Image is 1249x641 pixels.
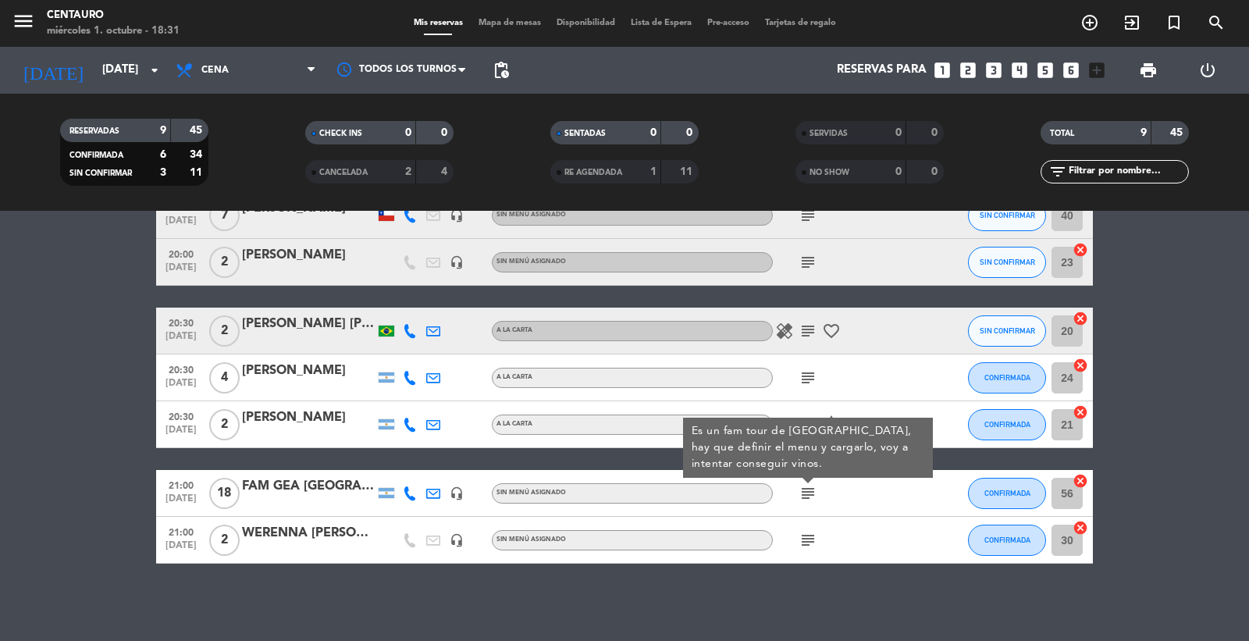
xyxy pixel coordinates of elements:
strong: 1 [650,166,657,177]
button: CONFIRMADA [968,525,1046,556]
span: 2 [209,315,240,347]
i: subject [799,531,817,550]
button: CONFIRMADA [968,478,1046,509]
span: 2 [209,525,240,556]
span: Cena [201,65,229,76]
span: Sin menú asignado [496,536,566,543]
span: pending_actions [492,61,511,80]
i: cake [822,415,841,434]
span: [DATE] [162,540,201,558]
button: CONFIRMADA [968,362,1046,394]
div: LOG OUT [1178,47,1237,94]
i: subject [799,484,817,503]
i: cancel [1073,311,1088,326]
span: 2 [209,247,240,278]
span: A LA CARTA [496,421,532,427]
button: CONFIRMADA [968,409,1046,440]
span: 20:30 [162,407,201,425]
span: [DATE] [162,425,201,443]
span: CONFIRMADA [984,373,1030,382]
span: [DATE] [162,215,201,233]
span: SENTADAS [564,130,606,137]
span: print [1139,61,1158,80]
i: headset_mic [450,486,464,500]
span: Disponibilidad [549,19,623,27]
span: [DATE] [162,378,201,396]
strong: 4 [441,166,450,177]
span: 20:30 [162,360,201,378]
div: [PERSON_NAME] [PERSON_NAME] [242,314,375,334]
span: RE AGENDADA [564,169,622,176]
strong: 9 [160,125,166,136]
span: 20:30 [162,313,201,331]
div: [PERSON_NAME] [242,361,375,381]
input: Filtrar por nombre... [1067,163,1188,180]
i: subject [799,253,817,272]
span: A LA CARTA [496,327,532,333]
strong: 0 [931,166,941,177]
strong: 34 [190,149,205,160]
i: power_settings_new [1198,61,1217,80]
span: NO SHOW [810,169,849,176]
div: FAM GEA [GEOGRAPHIC_DATA] [242,476,375,497]
i: looks_5 [1035,60,1055,80]
span: RESERVADAS [69,127,119,135]
span: Pre-acceso [699,19,757,27]
span: 21:00 [162,522,201,540]
i: headset_mic [450,208,464,223]
button: SIN CONFIRMAR [968,200,1046,231]
strong: 3 [160,167,166,178]
span: Sin menú asignado [496,258,566,265]
strong: 45 [1170,127,1186,138]
strong: 0 [895,127,902,138]
span: 4 [209,362,240,394]
i: cancel [1073,404,1088,420]
i: headset_mic [450,255,464,269]
span: TOTAL [1050,130,1074,137]
strong: 6 [160,149,166,160]
strong: 9 [1140,127,1147,138]
span: [DATE] [162,262,201,280]
span: SIN CONFIRMAR [980,211,1035,219]
i: cancel [1073,358,1088,373]
i: looks_two [958,60,978,80]
i: cancel [1073,242,1088,258]
span: 7 [209,200,240,231]
i: add_box [1087,60,1107,80]
span: A LA CARTA [496,374,532,380]
span: Sin menú asignado [496,490,566,496]
strong: 0 [441,127,450,138]
i: menu [12,9,35,33]
strong: 45 [190,125,205,136]
span: Mis reservas [406,19,471,27]
button: menu [12,9,35,38]
span: Mapa de mesas [471,19,549,27]
strong: 11 [680,166,696,177]
i: exit_to_app [1123,13,1141,32]
span: [DATE] [162,493,201,511]
i: add_circle_outline [1080,13,1099,32]
i: favorite_border [822,322,841,340]
i: cancel [1073,473,1088,489]
i: looks_3 [984,60,1004,80]
i: search [1207,13,1226,32]
i: [DATE] [12,53,94,87]
span: CONFIRMADA [984,536,1030,544]
span: CHECK INS [319,130,362,137]
button: SIN CONFIRMAR [968,315,1046,347]
button: SIN CONFIRMAR [968,247,1046,278]
span: [DATE] [162,331,201,349]
span: SIN CONFIRMAR [980,258,1035,266]
span: SERVIDAS [810,130,848,137]
i: headset_mic [450,533,464,547]
i: looks_one [932,60,952,80]
i: cancel [1073,520,1088,536]
i: filter_list [1048,162,1067,181]
div: WERENNA [PERSON_NAME] [242,523,375,543]
i: healing [775,322,794,340]
span: SIN CONFIRMAR [980,326,1035,335]
div: Es un fam tour de [GEOGRAPHIC_DATA], hay que definir el menu y cargarlo, voy a intentar conseguir... [692,423,925,472]
span: 18 [209,478,240,509]
strong: 2 [405,166,411,177]
div: [PERSON_NAME] [242,245,375,265]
